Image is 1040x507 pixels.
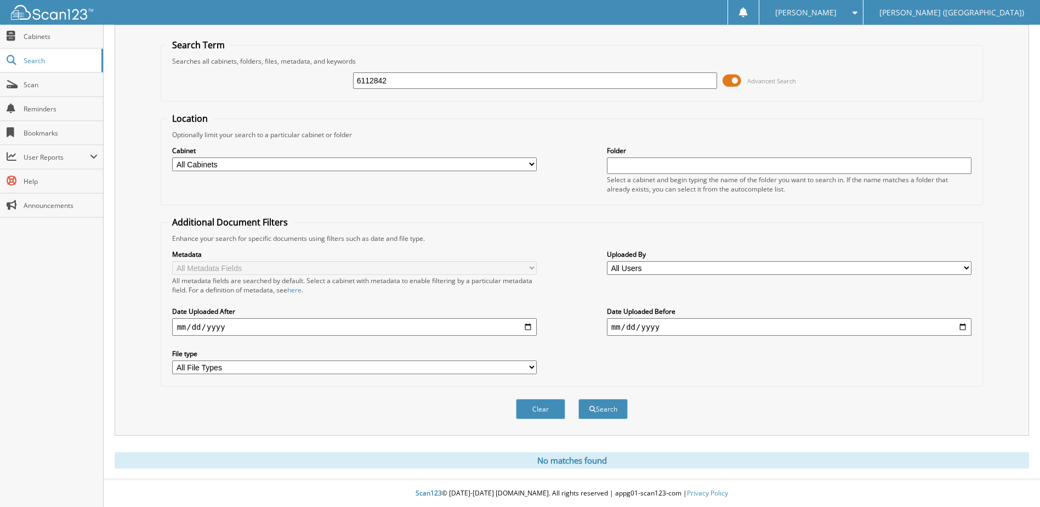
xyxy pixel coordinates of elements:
[578,399,628,419] button: Search
[24,80,98,89] span: Scan
[607,250,971,259] label: Uploaded By
[287,285,302,295] a: here
[416,488,442,498] span: Scan123
[747,77,796,85] span: Advanced Search
[607,146,971,155] label: Folder
[516,399,565,419] button: Clear
[24,128,98,138] span: Bookmarks
[115,452,1029,469] div: No matches found
[172,146,537,155] label: Cabinet
[104,480,1040,507] div: © [DATE]-[DATE] [DOMAIN_NAME]. All rights reserved | appg01-scan123-com |
[607,307,971,316] label: Date Uploaded Before
[775,9,837,16] span: [PERSON_NAME]
[24,201,98,210] span: Announcements
[167,39,230,51] legend: Search Term
[24,153,90,162] span: User Reports
[167,112,213,125] legend: Location
[24,32,98,41] span: Cabinets
[167,130,976,139] div: Optionally limit your search to a particular cabinet or folder
[24,56,96,65] span: Search
[172,250,537,259] label: Metadata
[687,488,728,498] a: Privacy Policy
[985,454,1040,507] iframe: Chat Widget
[172,349,537,358] label: File type
[607,318,971,336] input: end
[172,276,537,295] div: All metadata fields are searched by default. Select a cabinet with metadata to enable filtering b...
[11,5,93,20] img: scan123-logo-white.svg
[172,307,537,316] label: Date Uploaded After
[167,234,976,243] div: Enhance your search for specific documents using filters such as date and file type.
[24,177,98,186] span: Help
[172,318,537,336] input: start
[24,104,98,114] span: Reminders
[879,9,1024,16] span: [PERSON_NAME] ([GEOGRAPHIC_DATA])
[167,57,976,66] div: Searches all cabinets, folders, files, metadata, and keywords
[167,216,293,228] legend: Additional Document Filters
[607,175,971,194] div: Select a cabinet and begin typing the name of the folder you want to search in. If the name match...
